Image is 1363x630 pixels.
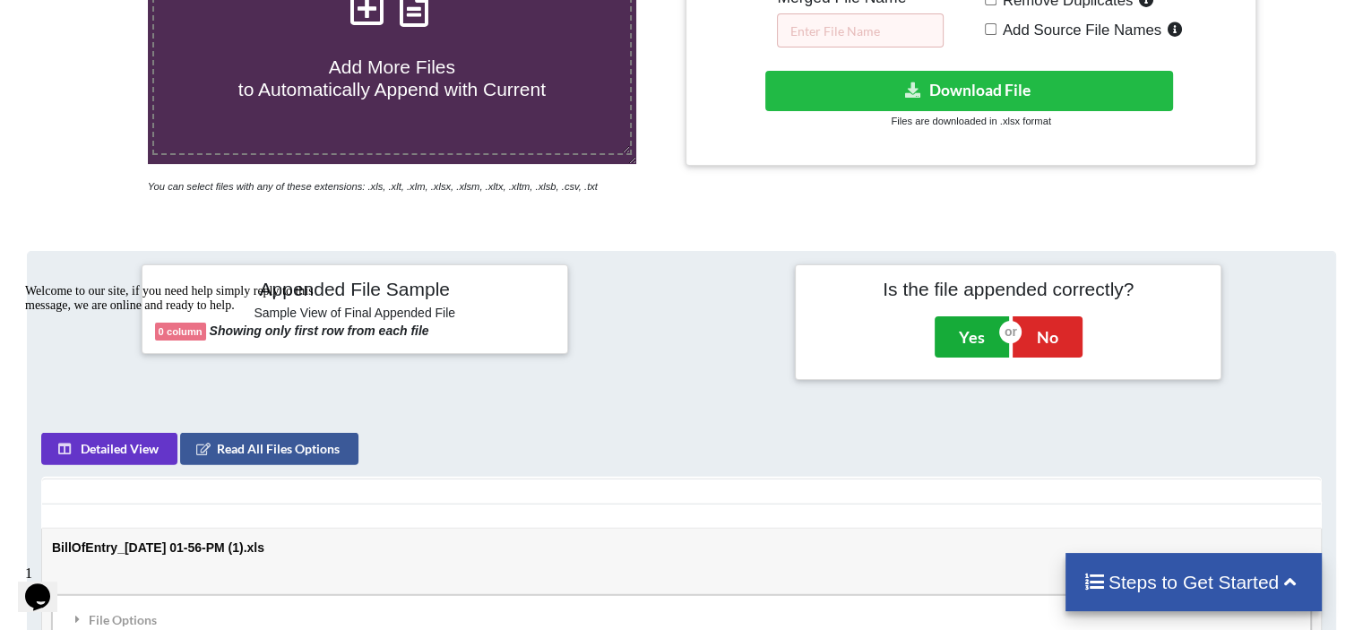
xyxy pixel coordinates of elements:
[935,316,1009,358] button: Yes
[155,278,555,303] h4: Appended File Sample
[238,56,546,99] span: Add More Files to Automatically Append with Current
[18,277,341,549] iframe: chat widget
[7,7,330,36] div: Welcome to our site, if you need help simply reply to this message, we are online and ready to help.
[996,22,1161,39] span: Add Source File Names
[765,71,1173,111] button: Download File
[777,13,944,47] input: Enter File Name
[210,324,429,338] b: Showing only first row from each file
[808,278,1208,300] h4: Is the file appended correctly?
[148,181,598,192] i: You can select files with any of these extensions: .xls, .xlt, .xlm, .xlsx, .xlsm, .xltx, .xltm, ...
[7,7,296,35] span: Welcome to our site, if you need help simply reply to this message, we are online and ready to help.
[1083,571,1305,593] h4: Steps to Get Started
[180,433,358,465] button: Read All Files Options
[891,116,1050,126] small: Files are downloaded in .xlsx format
[155,306,555,324] h6: Sample View of Final Appended File
[18,558,75,612] iframe: chat widget
[1013,316,1083,358] button: No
